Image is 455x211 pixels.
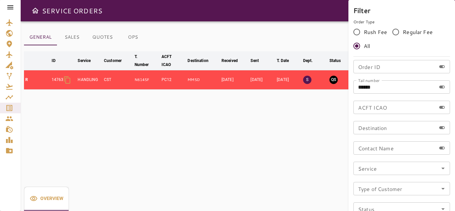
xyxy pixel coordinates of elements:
[403,28,433,36] span: Regular Fee
[438,164,448,173] button: Open
[358,77,380,83] label: Tail number
[364,42,370,50] span: All
[353,5,450,16] h6: Filter
[364,28,387,36] span: Rush Fee
[353,19,450,25] p: Order Type
[353,25,450,53] div: rushFeeOrder
[438,184,448,193] button: Open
